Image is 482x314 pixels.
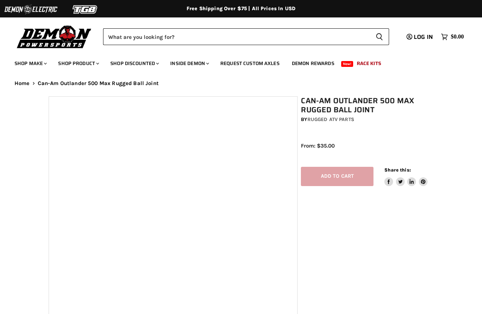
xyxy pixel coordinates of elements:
[403,34,437,40] a: Log in
[9,56,51,71] a: Shop Make
[58,3,113,16] img: TGB Logo 2
[105,56,163,71] a: Shop Discounted
[384,167,410,173] span: Share this:
[384,167,428,186] aside: Share this:
[307,116,354,122] a: Rugged ATV Parts
[4,3,58,16] img: Demon Electric Logo 2
[9,53,462,71] ul: Main menu
[15,80,30,86] a: Home
[437,32,467,42] a: $0.00
[215,56,285,71] a: Request Custom Axles
[370,28,389,45] button: Search
[301,142,335,149] span: From: $35.00
[414,32,433,41] span: Log in
[15,24,94,49] img: Demon Powersports
[103,28,370,45] input: Search
[341,61,354,67] span: New!
[165,56,213,71] a: Inside Demon
[286,56,340,71] a: Demon Rewards
[38,80,159,86] span: Can-Am Outlander 500 Max Rugged Ball Joint
[301,116,437,124] div: by
[451,33,464,40] span: $0.00
[351,56,387,71] a: Race Kits
[301,96,437,114] h1: Can-Am Outlander 500 Max Rugged Ball Joint
[53,56,103,71] a: Shop Product
[103,28,389,45] form: Product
